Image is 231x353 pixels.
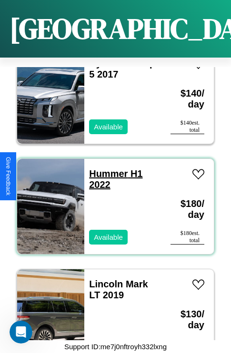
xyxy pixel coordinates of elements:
h3: $ 180 / day [171,189,204,230]
a: Hyundai Ioniq 5 2017 [89,58,152,79]
h3: $ 130 / day [171,299,204,340]
div: $ 180 est. total [171,230,204,245]
div: $ 140 est. total [171,119,204,134]
iframe: Intercom live chat [10,321,32,343]
p: Available [94,120,123,133]
p: Available [94,231,123,244]
h3: $ 140 / day [171,78,204,119]
p: Support ID: me7j0nftroyh332lxng [64,340,167,353]
a: Lincoln Mark LT 2019 [89,279,148,300]
div: Give Feedback [5,157,11,196]
a: Hummer H1 2022 [89,168,142,190]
